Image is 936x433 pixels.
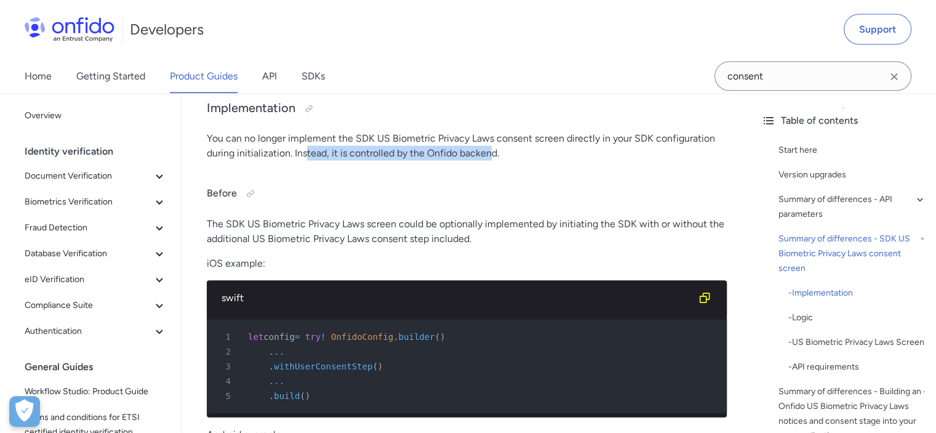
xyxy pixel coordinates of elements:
h4: Before [207,184,727,204]
span: . [269,362,274,371]
a: Getting Started [76,59,145,94]
button: Biometrics Verification [20,190,172,214]
span: ( [435,332,440,342]
button: Document Verification [20,164,172,188]
h3: Implementation [207,99,727,119]
a: -Implementation [788,286,926,301]
span: Overview [25,108,167,123]
span: ! [321,332,326,342]
p: You can no longer implement the SDK US Biometric Privacy Laws consent screen directly in your SDK... [207,131,727,161]
span: builder [399,332,435,342]
span: Biometrics Verification [25,195,152,209]
span: . [269,391,274,401]
button: eID Verification [20,267,172,292]
button: Open Preferences [9,396,40,427]
a: Workflow Studio: Product Guide [20,379,172,404]
a: -US Biometric Privacy Laws Screen [788,335,926,350]
span: ... [269,376,284,386]
div: Identity verification [25,139,177,164]
div: General Guides [25,355,177,379]
span: ... [269,347,284,357]
a: Version upgrades [778,168,926,182]
img: Onfido Logo [25,17,114,42]
p: iOS example: [207,256,727,271]
span: = [295,332,300,342]
span: Compliance Suite [25,298,152,313]
button: Compliance Suite [20,293,172,318]
a: -API requirements [788,360,926,374]
span: OnfidoConfig [331,332,393,342]
button: Database Verification [20,241,172,266]
p: The SDK US Biometric Privacy Laws screen could be optionally implemented by initiating the SDK wi... [207,217,727,246]
span: withUserConsentStep [274,362,372,371]
a: -Logic [788,310,926,325]
button: Fraud Detection [20,216,172,240]
a: Product Guides [170,59,238,94]
div: - Implementation [788,286,926,301]
button: Copy code snippet button [692,286,717,310]
span: 5 [212,389,239,403]
div: - API requirements [788,360,926,374]
input: Onfido search input field [714,62,911,91]
a: Start here [778,143,926,158]
span: ) [305,391,310,401]
span: 1 [212,330,239,344]
button: Authentication [20,319,172,344]
span: Workflow Studio: Product Guide [25,384,167,399]
span: 3 [212,359,239,374]
div: Cookie Preferences [9,396,40,427]
a: API [262,59,277,94]
span: Database Verification [25,246,152,261]
a: Support [844,14,911,45]
div: Table of contents [761,113,926,128]
span: ( [300,391,305,401]
span: Document Verification [25,169,152,184]
span: Fraud Detection [25,221,152,235]
span: ) [440,332,445,342]
span: Authentication [25,324,152,339]
span: let [248,332,263,342]
span: config [263,332,295,342]
span: try [305,332,321,342]
a: Overview [20,103,172,128]
svg: Clear search field button [887,70,902,84]
div: - US Biometric Privacy Laws Screen [788,335,926,350]
span: 2 [212,344,239,359]
a: Summary of differences - API parameters [778,192,926,222]
a: Home [25,59,52,94]
span: . [393,332,398,342]
span: eID Verification [25,272,152,287]
a: Summary of differences - SDK US Biometric Privacy Laws consent screen [778,232,926,276]
span: build [274,391,300,401]
h1: Developers [130,20,204,39]
span: ( [372,362,377,371]
span: 4 [212,374,239,389]
div: - Logic [788,310,926,325]
a: SDKs [302,59,325,94]
div: swift [222,291,692,306]
span: ) [378,362,383,371]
